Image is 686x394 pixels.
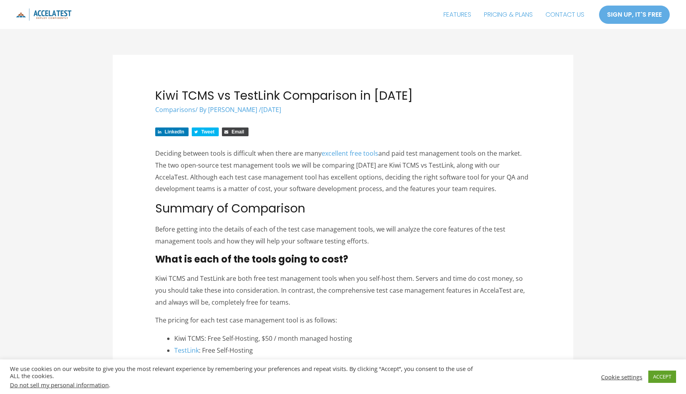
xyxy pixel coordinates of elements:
a: Share on Twitter [192,127,219,136]
li: : Free Self-Hosting [174,345,531,357]
a: excellent free tools [322,149,378,158]
span: Tweet [201,129,214,135]
a: Share on LinkedIn [155,127,189,136]
img: icon [16,8,71,21]
h2: Summary of Comparison [155,201,531,216]
a: Do not sell my personal information [10,381,109,389]
a: ACCEPT [648,371,676,383]
a: [PERSON_NAME] [208,105,259,114]
span: [DATE] [261,105,281,114]
li: AccelaTest: price starts at $0.00 per user per month for the test management tool [174,357,531,369]
p: Deciding between tools is difficult when there are many and paid test management tools on the mar... [155,148,531,195]
a: Cookie settings [601,373,642,380]
a: Comparisons [155,105,195,114]
nav: Site Navigation [437,5,591,25]
p: The pricing for each test case management tool is as follows: [155,315,531,326]
h1: Kiwi TCMS vs TestLink Comparison in [DATE] [155,89,531,103]
span: LinkedIn [165,129,184,135]
h3: What is each of the tools going to cost? [155,254,531,265]
li: Kiwi TCMS: Free Self-Hosting, $50 / month managed hosting [174,333,531,345]
a: CONTACT US [539,5,591,25]
a: FEATURES [437,5,478,25]
a: PRICING & PLANS [478,5,539,25]
a: SIGN UP, IT'S FREE [599,5,670,24]
div: We use cookies on our website to give you the most relevant experience by remembering your prefer... [10,365,476,388]
p: Kiwi TCMS and TestLink are both free test management tools when you self-host them. Servers and t... [155,273,531,308]
a: TestLink [174,346,199,355]
a: Share via Email [222,127,249,136]
span: [PERSON_NAME] [208,105,257,114]
p: Before getting into the details of each of the test case management tools, we will analyze the co... [155,224,531,247]
span: Email [231,129,244,135]
div: . [10,381,476,388]
div: / By / [155,105,531,114]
